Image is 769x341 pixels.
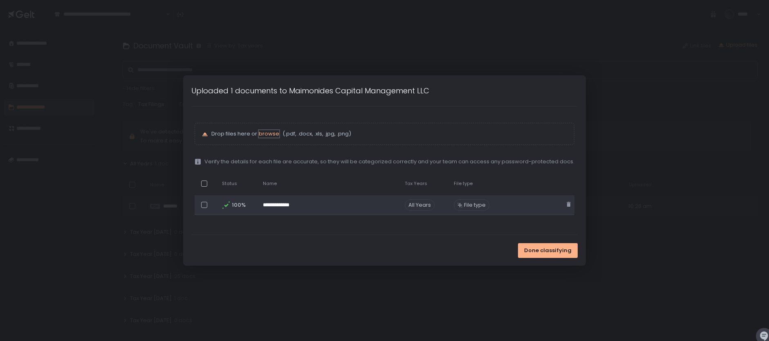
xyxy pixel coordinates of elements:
h1: Uploaded 1 documents to Maimonides Capital Management LLC [191,85,429,96]
span: Name [263,181,277,187]
span: File type [454,181,473,187]
span: Verify the details for each file are accurate, so they will be categorized correctly and your tea... [204,158,574,165]
button: Done classifying [518,243,578,258]
span: Done classifying [524,247,572,254]
p: Drop files here or [211,130,567,138]
span: 100% [232,201,245,209]
button: browse [259,130,279,138]
span: All Years [405,199,435,211]
span: File type [464,201,486,209]
span: Tax Years [405,181,427,187]
span: Status [222,181,237,187]
span: (.pdf, .docx, .xls, .jpg, .png) [281,130,351,138]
